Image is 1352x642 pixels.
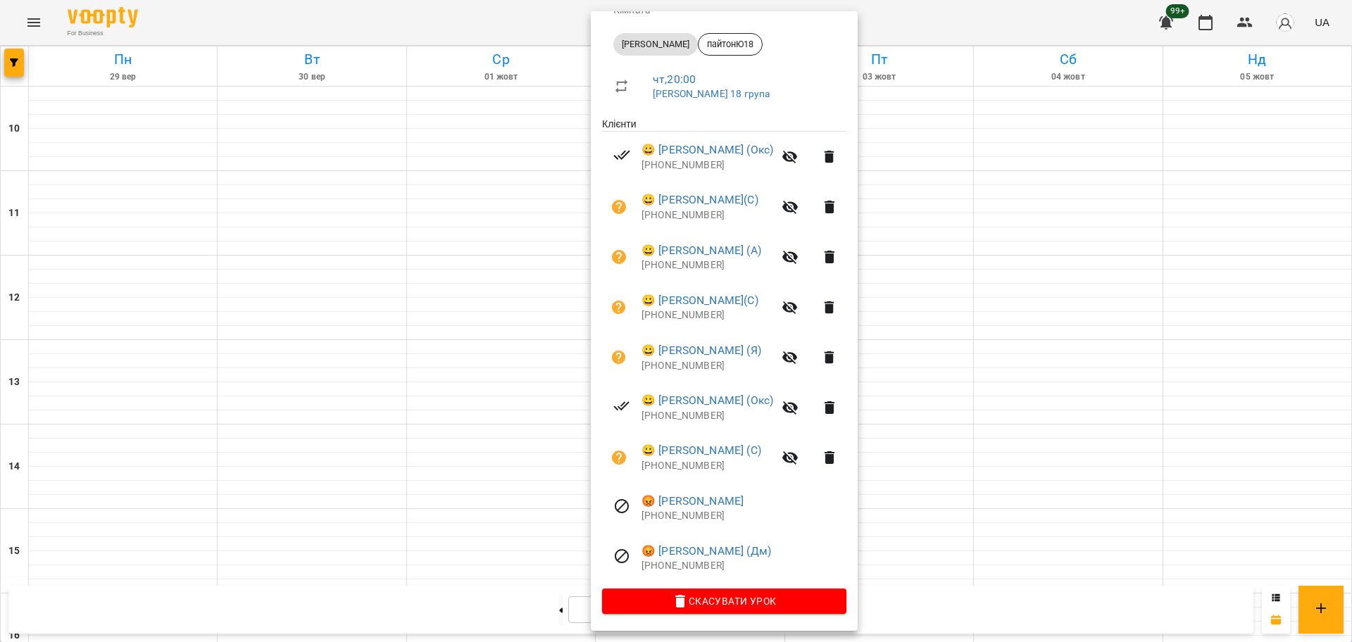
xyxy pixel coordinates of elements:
[698,33,763,56] div: пайтонЮ18
[641,559,846,573] p: [PHONE_NUMBER]
[699,38,762,51] span: пайтонЮ18
[613,498,630,515] svg: Візит скасовано
[641,359,773,373] p: [PHONE_NUMBER]
[641,141,773,158] a: 😀 [PERSON_NAME] (Окс)
[641,409,773,423] p: [PHONE_NUMBER]
[641,158,773,172] p: [PHONE_NUMBER]
[653,88,770,99] a: [PERSON_NAME] 18 група
[641,459,773,473] p: [PHONE_NUMBER]
[602,117,846,588] ul: Клієнти
[641,258,773,272] p: [PHONE_NUMBER]
[641,242,761,259] a: 😀 [PERSON_NAME] (А)
[641,292,758,309] a: 😀 [PERSON_NAME](С)
[602,341,636,374] button: Візит ще не сплачено. Додати оплату?
[613,38,698,51] span: [PERSON_NAME]
[602,588,846,614] button: Скасувати Урок
[641,442,761,459] a: 😀 [PERSON_NAME] (С)
[641,493,744,510] a: 😡 [PERSON_NAME]
[613,593,835,610] span: Скасувати Урок
[641,543,771,560] a: 😡 [PERSON_NAME] (Дм)
[602,441,636,474] button: Візит ще не сплачено. Додати оплату?
[641,308,773,322] p: [PHONE_NUMBER]
[613,146,630,163] svg: Візит сплачено
[613,398,630,415] svg: Візит сплачено
[613,548,630,565] svg: Візит скасовано
[641,392,773,409] a: 😀 [PERSON_NAME] (Окс)
[602,190,636,224] button: Візит ще не сплачено. Додати оплату?
[641,208,773,222] p: [PHONE_NUMBER]
[641,191,758,208] a: 😀 [PERSON_NAME](С)
[641,342,761,359] a: 😀 [PERSON_NAME] (Я)
[641,509,846,523] p: [PHONE_NUMBER]
[602,291,636,325] button: Візит ще не сплачено. Додати оплату?
[602,240,636,274] button: Візит ще не сплачено. Додати оплату?
[653,73,696,86] a: чт , 20:00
